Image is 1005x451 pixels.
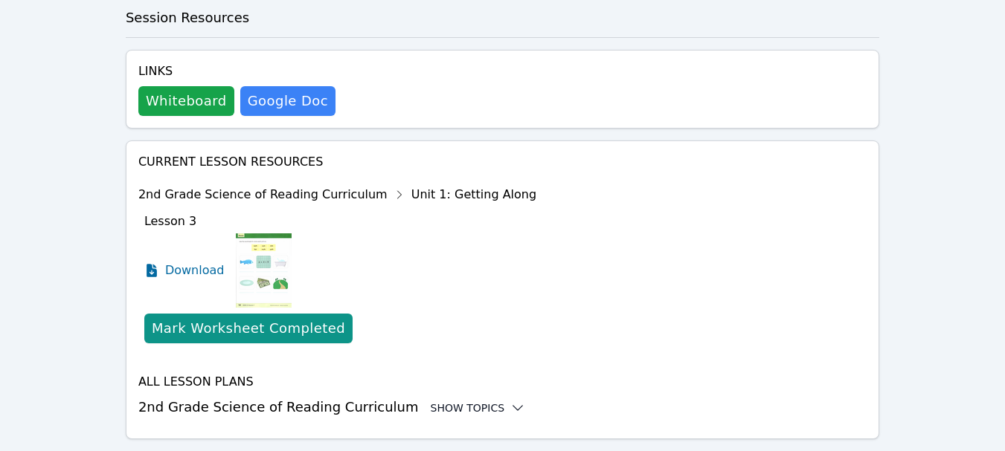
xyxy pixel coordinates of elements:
[138,373,867,391] h4: All Lesson Plans
[144,214,196,228] span: Lesson 3
[138,62,335,80] h4: Links
[138,153,867,171] h4: Current Lesson Resources
[236,233,292,308] img: Lesson 3
[144,314,353,343] button: Mark Worksheet Completed
[138,397,867,418] h3: 2nd Grade Science of Reading Curriculum
[138,183,536,207] div: 2nd Grade Science of Reading Curriculum Unit 1: Getting Along
[240,86,335,116] a: Google Doc
[144,233,225,308] a: Download
[165,262,225,279] span: Download
[152,318,345,339] div: Mark Worksheet Completed
[138,86,234,116] button: Whiteboard
[431,400,526,415] button: Show Topics
[126,7,879,28] h3: Session Resources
